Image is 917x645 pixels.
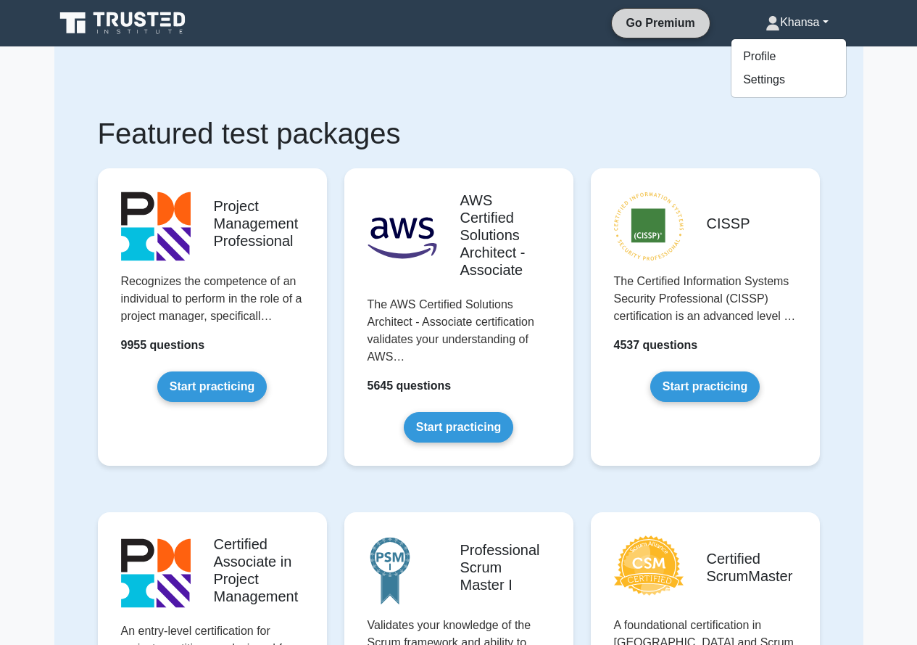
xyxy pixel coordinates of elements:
ul: Khansa [731,38,847,98]
a: Start practicing [650,371,760,402]
a: Start practicing [157,371,267,402]
a: Settings [731,68,846,91]
a: Khansa [731,8,863,37]
a: Go Premium [618,14,704,32]
h1: Featured test packages [98,116,820,151]
a: Start practicing [404,412,513,443]
a: Profile [731,45,846,68]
